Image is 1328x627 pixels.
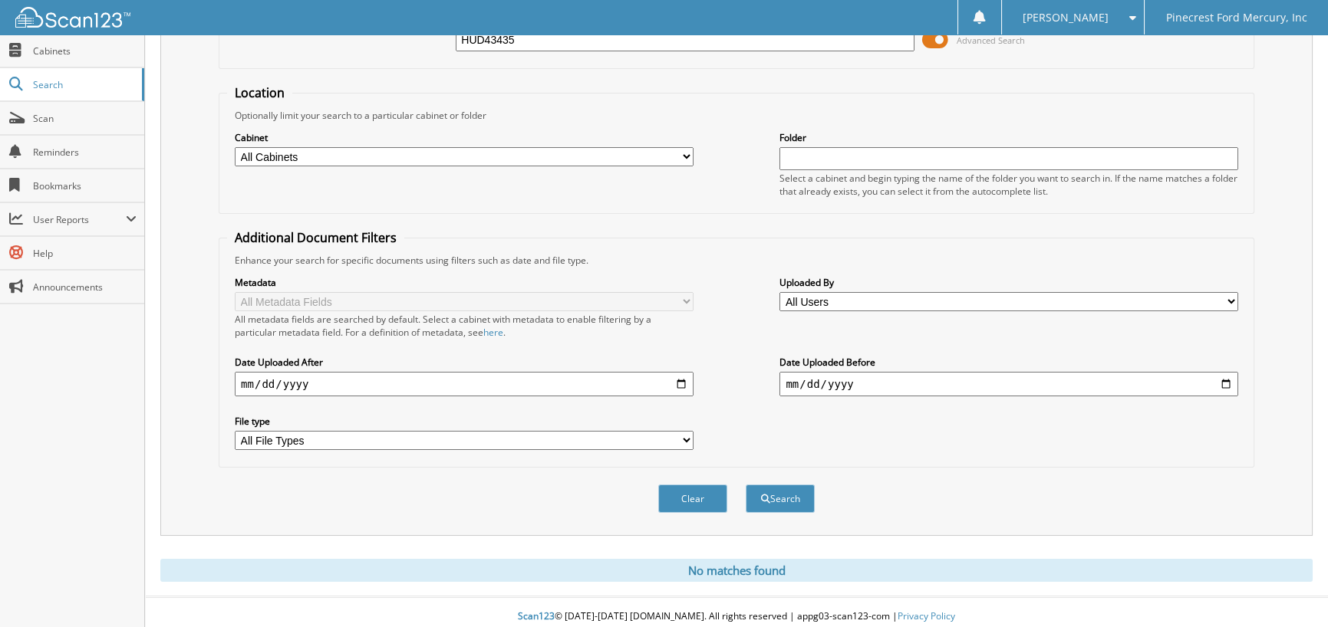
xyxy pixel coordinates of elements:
[658,484,727,513] button: Clear
[33,179,137,192] span: Bookmarks
[483,326,503,339] a: here
[33,213,126,226] span: User Reports
[235,276,694,289] label: Metadata
[235,372,694,396] input: start
[779,172,1238,198] div: Select a cabinet and begin typing the name of the folder you want to search in. If the name match...
[160,559,1313,582] div: No matches found
[33,281,137,294] span: Announcements
[33,146,137,159] span: Reminders
[779,131,1238,144] label: Folder
[227,84,292,101] legend: Location
[33,44,137,57] span: Cabinets
[779,372,1238,396] input: end
[33,78,134,91] span: Search
[15,7,130,28] img: scan123-logo-white.svg
[518,609,555,622] span: Scan123
[227,109,1246,122] div: Optionally limit your search to a particular cabinet or folder
[227,229,404,246] legend: Additional Document Filters
[33,247,137,260] span: Help
[779,356,1238,369] label: Date Uploaded Before
[235,415,694,428] label: File type
[235,131,694,144] label: Cabinet
[1251,553,1328,627] iframe: Chat Widget
[227,254,1246,267] div: Enhance your search for specific documents using filters such as date and file type.
[1166,13,1307,22] span: Pinecrest Ford Mercury, Inc
[235,313,694,339] div: All metadata fields are searched by default. Select a cabinet with metadata to enable filtering b...
[235,356,694,369] label: Date Uploaded After
[957,34,1025,46] span: Advanced Search
[33,112,137,125] span: Scan
[1023,13,1109,22] span: [PERSON_NAME]
[898,609,955,622] a: Privacy Policy
[779,276,1238,289] label: Uploaded By
[746,484,815,513] button: Search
